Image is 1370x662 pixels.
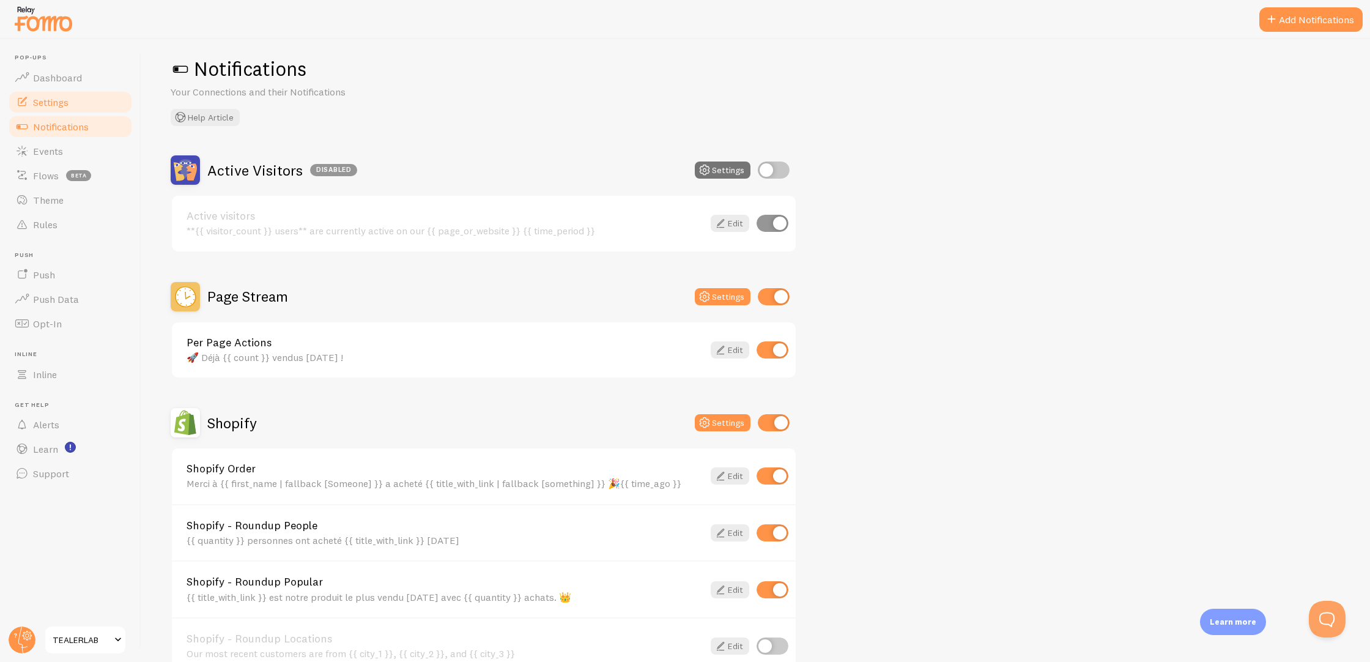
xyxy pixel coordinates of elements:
[1200,609,1266,635] div: Learn more
[53,633,111,647] span: TEALERLAB
[171,85,464,99] p: Your Connections and their Notifications
[187,633,703,644] a: Shopify - Roundup Locations
[33,467,69,480] span: Support
[33,72,82,84] span: Dashboard
[711,467,749,485] a: Edit
[15,401,133,409] span: Get Help
[33,194,64,206] span: Theme
[187,520,703,531] a: Shopify - Roundup People
[33,418,59,431] span: Alerts
[66,170,91,181] span: beta
[7,163,133,188] a: Flows beta
[187,225,703,236] div: **{{ visitor_count }} users** are currently active on our {{ page_or_website }} {{ time_period }}
[13,3,74,34] img: fomo-relay-logo-orange.svg
[65,442,76,453] svg: <p>Watch New Feature Tutorials!</p>
[310,164,357,176] div: Disabled
[187,210,703,221] a: Active visitors
[7,188,133,212] a: Theme
[15,54,133,62] span: Pop-ups
[187,648,703,659] div: Our most recent customers are from {{ city_1 }}, {{ city_2 }}, and {{ city_3 }}
[7,139,133,163] a: Events
[1210,616,1256,628] p: Learn more
[187,478,703,489] div: Merci à {{ first_name | fallback [Someone] }} a acheté {{ title_with_link | fallback [something] ...
[7,262,133,287] a: Push
[711,215,749,232] a: Edit
[7,437,133,461] a: Learn
[711,524,749,541] a: Edit
[207,161,357,180] h2: Active Visitors
[171,408,200,437] img: Shopify
[187,337,703,348] a: Per Page Actions
[171,155,200,185] img: Active Visitors
[44,625,127,655] a: TEALERLAB
[33,368,57,381] span: Inline
[33,218,57,231] span: Rules
[695,288,750,305] button: Settings
[7,287,133,311] a: Push Data
[7,362,133,387] a: Inline
[207,287,288,306] h2: Page Stream
[7,412,133,437] a: Alerts
[33,443,58,455] span: Learn
[33,96,68,108] span: Settings
[695,414,750,431] button: Settings
[187,535,703,546] div: {{ quantity }} personnes ont acheté {{ title_with_link }} [DATE]
[171,282,200,311] img: Page Stream
[171,56,1341,81] h1: Notifications
[171,109,240,126] button: Help Article
[33,269,55,281] span: Push
[711,341,749,359] a: Edit
[1309,601,1346,638] iframe: Help Scout Beacon - Open
[33,293,79,305] span: Push Data
[7,461,133,486] a: Support
[33,318,62,330] span: Opt-In
[33,121,89,133] span: Notifications
[711,638,749,655] a: Edit
[695,162,750,179] button: Settings
[7,114,133,139] a: Notifications
[187,463,703,474] a: Shopify Order
[187,352,703,363] div: 🚀 Déjà {{ count }} vendus [DATE] !
[33,169,59,182] span: Flows
[7,90,133,114] a: Settings
[7,65,133,90] a: Dashboard
[7,212,133,237] a: Rules
[33,145,63,157] span: Events
[15,351,133,359] span: Inline
[187,576,703,587] a: Shopify - Roundup Popular
[711,581,749,598] a: Edit
[187,592,703,603] div: {{ title_with_link }} est notre produit le plus vendu [DATE] avec {{ quantity }} achats. 👑
[15,251,133,259] span: Push
[207,414,257,433] h2: Shopify
[7,311,133,336] a: Opt-In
